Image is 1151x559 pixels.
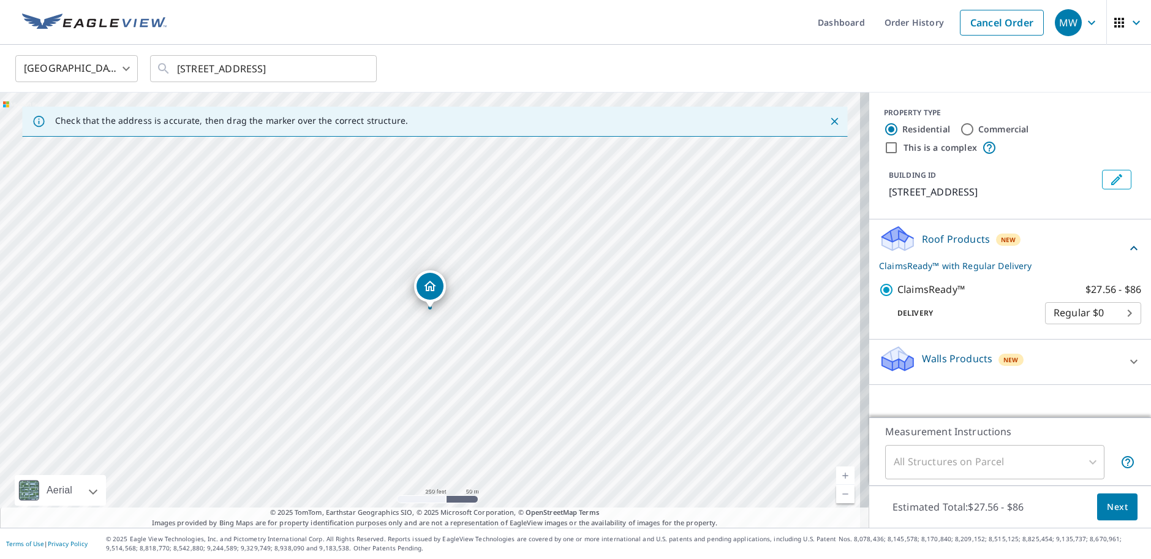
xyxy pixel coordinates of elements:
div: Walls ProductsNew [879,344,1141,379]
div: [GEOGRAPHIC_DATA] [15,51,138,86]
p: Walls Products [922,351,992,366]
span: © 2025 TomTom, Earthstar Geographics SIO, © 2025 Microsoft Corporation, © [270,508,599,518]
div: Aerial [15,475,106,506]
a: Cancel Order [960,10,1044,36]
div: All Structures on Parcel [885,445,1104,479]
span: New [1001,235,1016,245]
p: Delivery [879,308,1045,319]
div: Roof ProductsNewClaimsReady™ with Regular Delivery [879,224,1141,272]
p: ClaimsReady™ with Regular Delivery [879,259,1126,272]
button: Close [826,113,842,129]
p: Check that the address is accurate, then drag the marker over the correct structure. [55,115,408,126]
p: © 2025 Eagle View Technologies, Inc. and Pictometry International Corp. All Rights Reserved. Repo... [106,534,1145,553]
p: Measurement Instructions [885,424,1135,439]
p: Estimated Total: $27.56 - $86 [883,493,1033,520]
a: Privacy Policy [48,539,88,548]
a: Current Level 17, Zoom In [836,466,855,485]
div: PROPERTY TYPE [884,107,1136,118]
p: [STREET_ADDRESS] [889,184,1097,199]
label: Commercial [978,123,1029,135]
span: Next [1107,500,1128,515]
a: Current Level 17, Zoom Out [836,485,855,503]
input: Search by address or latitude-longitude [177,51,352,86]
label: Residential [902,123,950,135]
a: Terms [579,508,599,517]
img: EV Logo [22,13,167,32]
button: Next [1097,493,1138,521]
div: Aerial [43,475,76,506]
div: MW [1055,9,1082,36]
p: Roof Products [922,232,990,246]
p: | [6,540,88,547]
a: OpenStreetMap [526,508,577,517]
div: Regular $0 [1045,296,1141,330]
span: New [1003,355,1019,365]
span: Your report will include each building or structure inside the parcel boundary. In some cases, du... [1120,455,1135,470]
a: Terms of Use [6,539,44,548]
p: ClaimsReady™ [897,282,965,297]
button: Edit building 1 [1102,170,1131,189]
div: Dropped pin, building 1, Residential property, 840 Hollydale Dr Spruce Pine, NC 28777 [414,270,446,308]
p: BUILDING ID [889,170,936,180]
label: This is a complex [904,142,977,154]
p: $27.56 - $86 [1085,282,1141,297]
